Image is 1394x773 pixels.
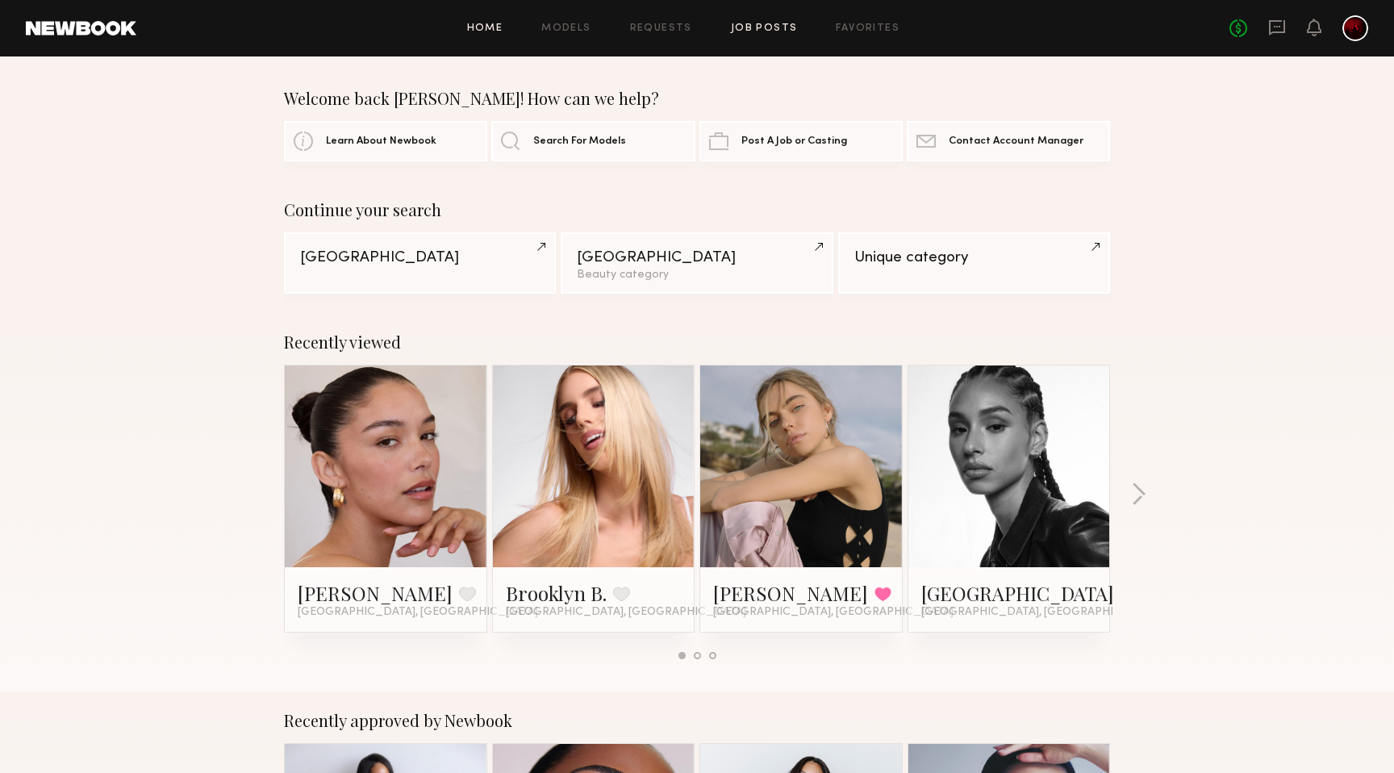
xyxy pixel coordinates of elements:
div: Recently approved by Newbook [284,711,1110,730]
a: Job Posts [731,23,798,34]
a: Post A Job or Casting [699,121,903,161]
a: Home [467,23,503,34]
a: Search For Models [491,121,695,161]
div: [GEOGRAPHIC_DATA] [577,250,816,265]
a: Contact Account Manager [907,121,1110,161]
a: [GEOGRAPHIC_DATA] N. [921,580,1137,606]
span: [GEOGRAPHIC_DATA], [GEOGRAPHIC_DATA] [713,606,954,619]
span: Contact Account Manager [949,136,1083,147]
a: [GEOGRAPHIC_DATA] [284,232,556,294]
a: Favorites [836,23,899,34]
div: Unique category [854,250,1094,265]
div: Welcome back [PERSON_NAME]! How can we help? [284,89,1110,108]
span: [GEOGRAPHIC_DATA], [GEOGRAPHIC_DATA] [298,606,538,619]
div: [GEOGRAPHIC_DATA] [300,250,540,265]
a: Brooklyn B. [506,580,607,606]
span: [GEOGRAPHIC_DATA], [GEOGRAPHIC_DATA] [506,606,746,619]
span: [GEOGRAPHIC_DATA], [GEOGRAPHIC_DATA] [921,606,1162,619]
a: [PERSON_NAME] [298,580,453,606]
a: [GEOGRAPHIC_DATA]Beauty category [561,232,833,294]
a: [PERSON_NAME] [713,580,868,606]
span: Learn About Newbook [326,136,436,147]
div: Recently viewed [284,332,1110,352]
a: Learn About Newbook [284,121,487,161]
div: Beauty category [577,270,816,281]
a: Unique category [838,232,1110,294]
a: Models [541,23,591,34]
div: Continue your search [284,200,1110,219]
a: Requests [630,23,692,34]
span: Post A Job or Casting [741,136,847,147]
span: Search For Models [533,136,626,147]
